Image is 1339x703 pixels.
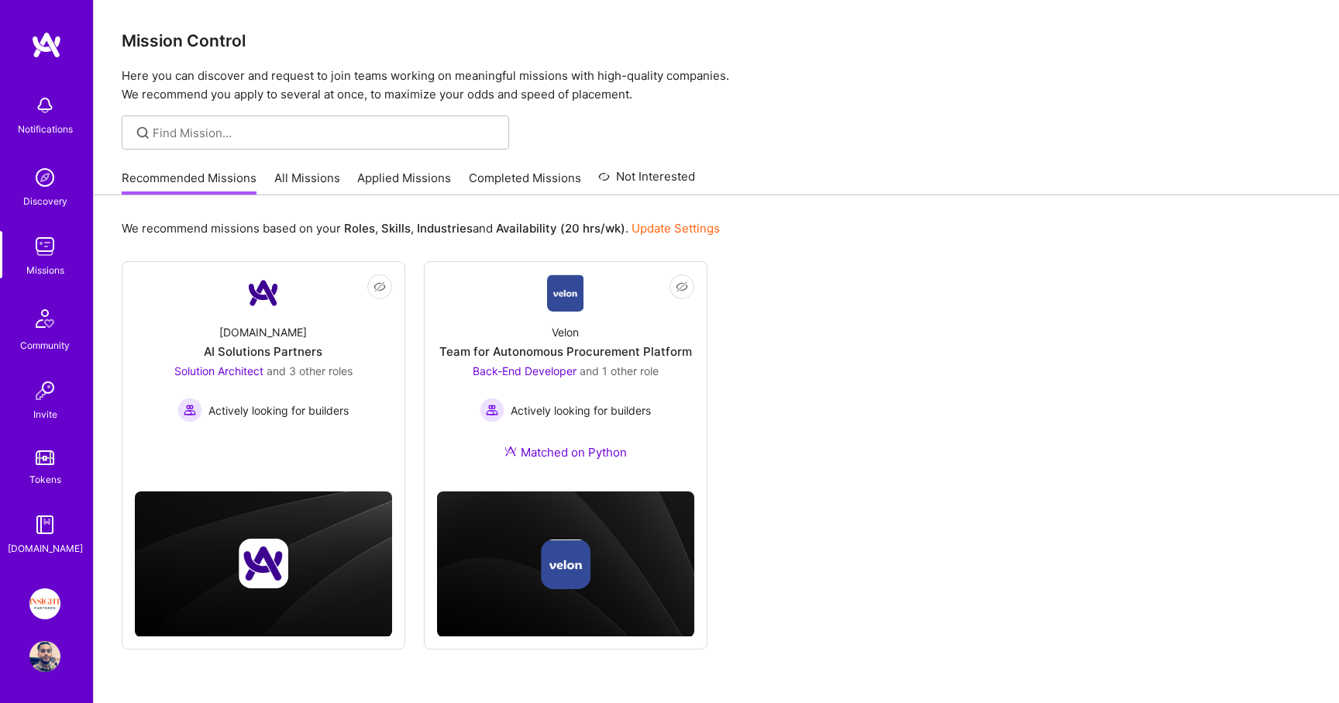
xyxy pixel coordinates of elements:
img: cover [135,491,392,637]
a: Completed Missions [469,170,581,195]
div: Team for Autonomous Procurement Platform [439,343,692,360]
p: We recommend missions based on your , , and . [122,220,720,236]
div: [DOMAIN_NAME] [219,324,307,340]
img: Company logo [541,539,590,589]
i: icon EyeClosed [676,281,688,293]
img: Insight Partners: Data & AI - Sourcing [29,588,60,619]
span: Actively looking for builders [511,402,651,419]
a: Company Logo[DOMAIN_NAME]AI Solutions PartnersSolution Architect and 3 other rolesActively lookin... [135,274,392,449]
div: Discovery [23,193,67,209]
img: Invite [29,375,60,406]
h3: Mission Control [122,31,1311,50]
div: Community [20,337,70,353]
a: Company LogoVelonTeam for Autonomous Procurement PlatformBack-End Developer and 1 other roleActiv... [437,274,694,479]
p: Here you can discover and request to join teams working on meaningful missions with high-quality ... [122,67,1311,104]
div: Missions [26,262,64,278]
a: Applied Missions [357,170,451,195]
img: logo [31,31,62,59]
div: [DOMAIN_NAME] [8,540,83,557]
a: Recommended Missions [122,170,256,195]
img: Company logo [239,539,288,588]
b: Availability (20 hrs/wk) [496,221,625,236]
b: Industries [417,221,473,236]
a: Insight Partners: Data & AI - Sourcing [26,588,64,619]
a: All Missions [274,170,340,195]
input: overall type: UNKNOWN_TYPE server type: NO_SERVER_DATA heuristic type: UNKNOWN_TYPE label: Find M... [153,125,497,141]
i: icon SearchGrey [134,124,152,142]
a: Update Settings [632,221,720,236]
b: Skills [381,221,411,236]
div: Velon [552,324,579,340]
b: Roles [344,221,375,236]
div: Invite [33,406,57,422]
img: Actively looking for builders [480,398,504,422]
img: discovery [29,162,60,193]
img: Company Logo [547,274,583,312]
div: Tokens [29,471,61,488]
div: AI Solutions Partners [204,343,322,360]
img: bell [29,90,60,121]
div: Matched on Python [504,444,627,460]
span: and 3 other roles [267,364,353,377]
img: guide book [29,509,60,540]
span: Actively looking for builders [208,402,349,419]
img: Community [26,300,64,337]
img: tokens [36,450,54,465]
span: Solution Architect [174,364,263,377]
span: and 1 other role [580,364,659,377]
span: Back-End Developer [473,364,577,377]
img: User Avatar [29,641,60,672]
img: Actively looking for builders [177,398,202,422]
div: Notifications [18,121,73,137]
img: Ateam Purple Icon [504,445,517,457]
img: Company Logo [245,274,282,312]
img: cover [437,491,694,637]
img: teamwork [29,231,60,262]
i: icon EyeClosed [373,281,386,293]
a: User Avatar [26,641,64,672]
a: Not Interested [598,167,695,195]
